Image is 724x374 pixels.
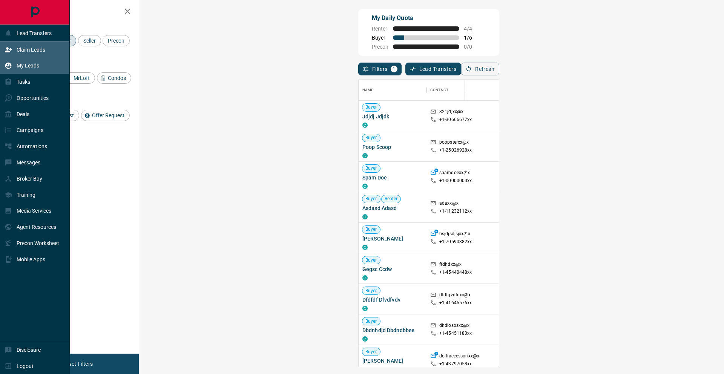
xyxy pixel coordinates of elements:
button: Filters1 [358,63,402,75]
span: Buyer [362,165,380,172]
div: condos.ca [362,245,368,250]
p: +1- 45440448xx [439,269,472,276]
button: Reset Filters [57,357,98,370]
p: 321jdjxx@x [439,109,463,116]
span: 0 / 0 [464,44,480,50]
span: Poop Scoop [362,143,423,151]
div: condos.ca [362,184,368,189]
div: condos.ca [362,214,368,219]
button: Lead Transfers [405,63,462,75]
span: Condos [105,75,129,81]
span: Precon [105,38,127,44]
span: Renter [382,196,401,202]
span: Buyer [362,135,380,141]
p: dolfiaccessorixx@x [439,353,479,361]
div: condos.ca [362,306,368,311]
p: dhdiososxx@x [439,322,470,330]
h2: Filters [24,8,131,17]
span: Buyer [362,257,380,264]
p: My Daily Quota [372,14,480,23]
div: Offer Request [81,110,130,121]
span: Spam Doe [362,174,423,181]
span: Offer Request [89,112,127,118]
span: Seller [81,38,98,44]
span: Dfdfdf Dfvdfvdv [362,296,423,303]
div: Condos [97,72,131,84]
span: Buyer [362,226,380,233]
button: Refresh [461,63,499,75]
p: +1- 11232112xx [439,208,472,215]
p: hsjdjsdjsjxx@x [439,231,470,239]
div: Precon [103,35,130,46]
div: Contact [426,80,487,101]
p: spamdoexx@x [439,170,470,178]
span: Buyer [372,35,388,41]
p: +1- 43797058xx [439,361,472,367]
span: Jdjdj Jdjdk [362,113,423,120]
span: [PERSON_NAME] [362,357,423,365]
span: 4 / 4 [464,26,480,32]
p: +1- 45451183xx [439,330,472,337]
span: Buyer [362,196,380,202]
span: Buyer [362,288,380,294]
div: Name [362,80,374,101]
div: Name [359,80,426,101]
div: Contact [430,80,448,101]
span: Gegsc Ccdw [362,265,423,273]
span: Precon [372,44,388,50]
span: Asdasd Adasd [362,204,423,212]
span: Renter [372,26,388,32]
span: [PERSON_NAME] [362,235,423,242]
div: condos.ca [362,275,368,280]
p: poopsterxx@x [439,139,469,147]
span: 1 / 6 [464,35,480,41]
span: Buyer [362,104,380,110]
div: condos.ca [362,336,368,342]
span: Buyer [362,349,380,355]
p: adaxx@x [439,200,459,208]
span: Dbdnhdjd Dbdndbbes [362,326,423,334]
p: +1- 30666677xx [439,116,472,123]
div: MrLoft [63,72,95,84]
p: +1- 41645576xx [439,300,472,306]
span: Buyer [362,318,380,325]
div: condos.ca [362,153,368,158]
span: 1 [391,66,397,72]
p: +1- 25026928xx [439,147,472,153]
p: dfdfgvdfdxx@x [439,292,471,300]
div: Seller [78,35,101,46]
div: condos.ca [362,123,368,128]
p: +1- 00000000xx [439,178,472,184]
p: ffdhdxx@x [439,261,462,269]
p: +1- 70590382xx [439,239,472,245]
span: MrLoft [71,75,92,81]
